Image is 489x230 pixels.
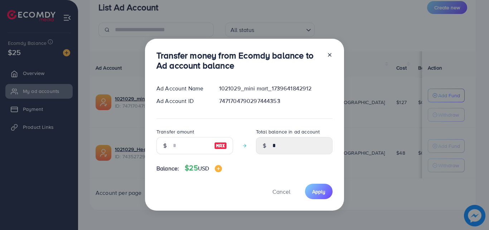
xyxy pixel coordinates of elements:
[312,188,325,195] span: Apply
[214,141,227,150] img: image
[156,164,179,173] span: Balance:
[151,84,213,93] div: Ad Account Name
[213,97,338,105] div: 7471704790297444353
[215,165,222,172] img: image
[256,128,320,135] label: Total balance in ad account
[151,97,213,105] div: Ad Account ID
[272,188,290,196] span: Cancel
[156,128,194,135] label: Transfer amount
[156,50,321,71] h3: Transfer money from Ecomdy balance to Ad account balance
[263,184,299,199] button: Cancel
[305,184,333,199] button: Apply
[185,164,222,173] h4: $25
[213,84,338,93] div: 1021029_mini mart_1739641842912
[198,164,209,172] span: USD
